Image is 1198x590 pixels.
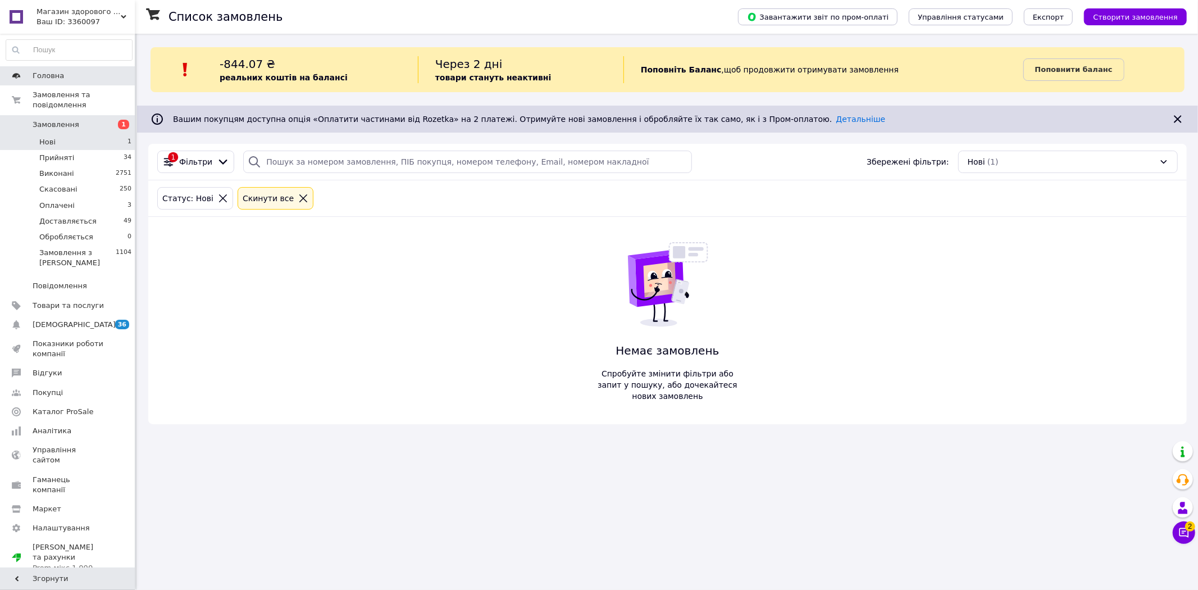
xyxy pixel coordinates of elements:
[33,563,104,573] div: Prom мікс 1 000
[116,169,131,179] span: 2751
[1093,13,1178,21] span: Створити замовлення
[33,320,116,330] span: [DEMOGRAPHIC_DATA]
[39,232,93,242] span: Обробляється
[594,368,742,402] span: Спробуйте змінити фільтри або запит у пошуку, або дочекайтеся нових замовлень
[116,248,131,268] span: 1104
[33,523,90,533] span: Налаштування
[1084,8,1187,25] button: Створити замовлення
[1185,521,1195,532] span: 2
[836,115,886,124] a: Детальніше
[33,407,93,417] span: Каталог ProSale
[33,426,71,436] span: Аналітика
[160,192,216,205] div: Статус: Нові
[1173,521,1195,544] button: Чат з покупцем2
[33,71,64,81] span: Головна
[39,153,74,163] span: Прийняті
[33,281,87,291] span: Повідомлення
[243,151,692,173] input: Пошук за номером замовлення, ПІБ покупця, номером телефону, Email, номером накладної
[124,153,131,163] span: 34
[33,542,104,573] span: [PERSON_NAME] та рахунки
[39,137,56,147] span: Нові
[115,320,129,329] span: 36
[39,201,75,211] span: Оплачені
[220,57,275,71] span: -844.07 ₴
[127,201,131,211] span: 3
[118,120,129,129] span: 1
[124,216,131,226] span: 49
[867,156,949,167] span: Збережені фільтри:
[120,184,131,194] span: 250
[39,184,78,194] span: Скасовані
[179,156,212,167] span: Фільтри
[33,339,104,359] span: Показники роботи компанії
[33,445,104,465] span: Управління сайтом
[641,65,722,74] b: Поповніть Баланс
[127,137,131,147] span: 1
[39,169,74,179] span: Виконані
[1023,58,1124,81] a: Поповнити баланс
[623,56,1023,83] div: , щоб продовжити отримувати замовлення
[37,17,135,27] div: Ваш ID: 3360097
[37,7,121,17] span: Магазин здорового харчування Кориsно
[1033,13,1064,21] span: Експорт
[177,61,194,78] img: :exclamation:
[220,73,348,82] b: реальних коштів на балансі
[33,475,104,495] span: Гаманець компанії
[33,120,79,130] span: Замовлення
[39,216,97,226] span: Доставляється
[968,156,985,167] span: Нові
[987,157,999,166] span: (1)
[918,13,1004,21] span: Управління статусами
[747,12,889,22] span: Завантажити звіт по пром-оплаті
[39,248,116,268] span: Замовлення з [PERSON_NAME]
[173,115,885,124] span: Вашим покупцям доступна опція «Оплатити частинами від Rozetka» на 2 платежі. Отримуйте нові замов...
[1035,65,1113,74] b: Поповнити баланс
[435,57,503,71] span: Через 2 дні
[168,10,283,24] h1: Список замовлень
[594,343,742,359] span: Немає замовлень
[435,73,552,82] b: товари стануть неактивні
[33,90,135,110] span: Замовлення та повідомлення
[127,232,131,242] span: 0
[6,40,132,60] input: Пошук
[33,368,62,378] span: Відгуки
[738,8,898,25] button: Завантажити звіт по пром-оплаті
[33,388,63,398] span: Покупці
[1073,12,1187,21] a: Створити замовлення
[1024,8,1073,25] button: Експорт
[33,301,104,311] span: Товари та послуги
[909,8,1013,25] button: Управління статусами
[33,504,61,514] span: Маркет
[240,192,296,205] div: Cкинути все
